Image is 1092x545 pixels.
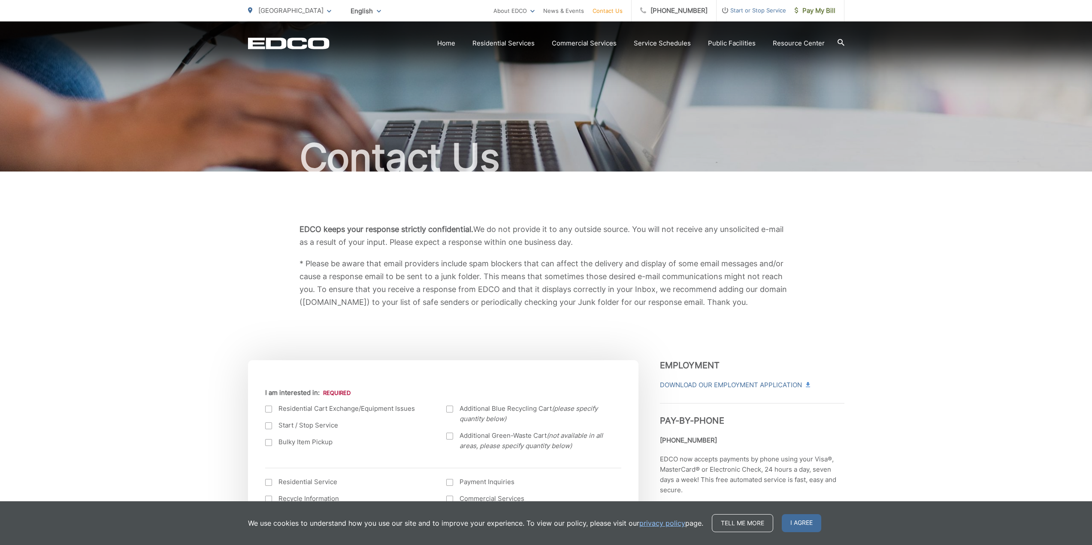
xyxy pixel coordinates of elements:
[446,494,611,504] label: Commercial Services
[795,6,835,16] span: Pay My Bill
[552,38,617,48] a: Commercial Services
[660,436,717,444] strong: [PHONE_NUMBER]
[543,6,584,16] a: News & Events
[708,38,756,48] a: Public Facilities
[299,223,793,249] p: We do not provide it to any outside source. You will not receive any unsolicited e-mail as a resu...
[634,38,691,48] a: Service Schedules
[265,403,430,414] label: Residential Cart Exchange/Equipment Issues
[493,6,535,16] a: About EDCO
[258,6,324,15] span: [GEOGRAPHIC_DATA]
[660,454,844,495] p: EDCO now accepts payments by phone using your Visa®, MasterCard® or Electronic Check, 24 hours a ...
[446,477,611,487] label: Payment Inquiries
[265,494,430,504] label: Recycle Information
[472,38,535,48] a: Residential Services
[712,514,773,532] a: Tell me more
[639,518,685,528] a: privacy policy
[344,3,387,18] span: English
[660,380,809,390] a: Download Our Employment Application
[248,518,703,528] p: We use cookies to understand how you use our site and to improve your experience. To view our pol...
[773,38,825,48] a: Resource Center
[782,514,821,532] span: I agree
[265,389,351,397] label: I am interested in:
[437,38,455,48] a: Home
[660,360,844,370] h3: Employment
[248,136,844,179] h1: Contact Us
[460,403,611,424] span: Additional Blue Recycling Cart
[660,403,844,426] h3: Pay-by-Phone
[265,420,430,431] label: Start / Stop Service
[460,431,611,451] span: Additional Green-Waste Cart
[265,437,430,447] label: Bulky Item Pickup
[593,6,623,16] a: Contact Us
[265,477,430,487] label: Residential Service
[299,225,473,234] b: EDCO keeps your response strictly confidential.
[248,37,330,49] a: EDCD logo. Return to the homepage.
[299,257,793,309] p: * Please be aware that email providers include spam blockers that can affect the delivery and dis...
